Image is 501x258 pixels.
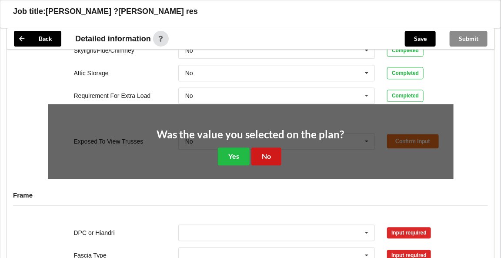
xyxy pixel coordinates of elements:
[387,44,424,57] div: Completed
[218,147,250,165] button: Yes
[185,47,193,54] div: No
[185,93,193,99] div: No
[387,90,424,102] div: Completed
[13,7,46,17] h3: Job title:
[14,31,61,47] button: Back
[46,7,198,17] h3: [PERSON_NAME] ?[PERSON_NAME] res
[157,128,344,141] h2: Was the value you selected on the plan?
[74,47,134,54] label: Skylight/Flue/Chimney
[251,147,281,165] button: No
[405,31,436,47] button: Save
[74,229,115,236] label: DPC or Hiandri
[74,70,109,77] label: Attic Storage
[185,70,193,76] div: No
[74,92,151,99] label: Requirement For Extra Load
[387,227,431,238] div: Input required
[387,67,424,79] div: Completed
[13,191,488,199] h4: Frame
[75,35,151,43] span: Detailed information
